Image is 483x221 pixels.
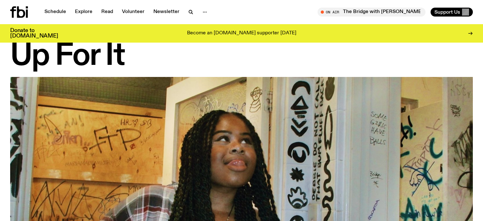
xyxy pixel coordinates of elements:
[41,8,70,17] a: Schedule
[97,8,117,17] a: Read
[118,8,148,17] a: Volunteer
[434,9,460,15] span: Support Us
[431,8,473,17] button: Support Us
[187,31,296,36] p: Become an [DOMAIN_NAME] supporter [DATE]
[71,8,96,17] a: Explore
[150,8,183,17] a: Newsletter
[10,28,58,39] h3: Donate to [DOMAIN_NAME]
[318,8,426,17] button: On AirThe Bridge with [PERSON_NAME]
[10,42,473,71] h1: Up For It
